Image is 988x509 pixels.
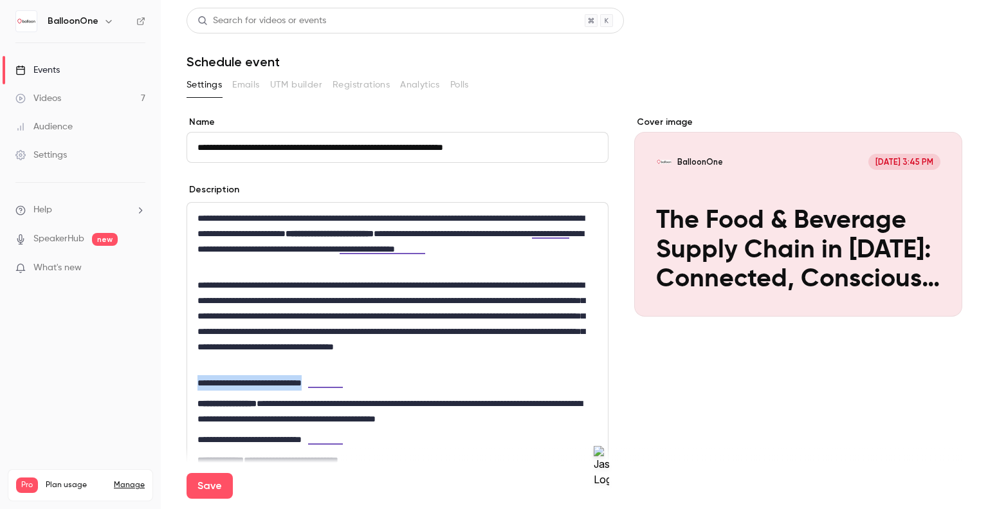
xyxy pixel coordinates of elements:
section: description [187,202,608,481]
span: Polls [450,79,469,92]
img: BalloonOne [16,11,37,32]
button: Settings [187,75,222,95]
div: editor [187,203,608,481]
div: Events [15,64,60,77]
label: Cover image [634,116,962,129]
a: Manage [114,480,145,490]
span: What's new [33,261,82,275]
div: Settings [15,149,67,162]
span: Pro [16,477,38,493]
div: Audience [15,120,73,133]
h6: BalloonOne [48,15,98,28]
span: Emails [232,79,259,92]
li: help-dropdown-opener [15,203,145,217]
button: Save [187,473,233,499]
div: Videos [15,92,61,105]
section: Cover image [634,116,962,317]
label: Description [187,183,239,196]
h1: Schedule event [187,54,962,69]
span: UTM builder [270,79,322,92]
span: Registrations [333,79,390,92]
a: SpeakerHub [33,232,84,246]
span: Help [33,203,52,217]
iframe: Noticeable Trigger [130,263,145,274]
label: Name [187,116,608,129]
div: Search for videos or events [197,14,326,28]
span: Plan usage [46,480,106,490]
span: new [92,233,118,246]
span: Analytics [400,79,440,92]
